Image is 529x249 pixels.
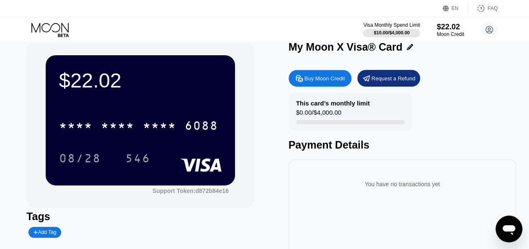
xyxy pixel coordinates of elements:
[437,23,464,37] div: $22.02Moon Credit
[296,109,341,120] div: $0.00 / $4,000.00
[119,148,157,169] div: 546
[59,153,101,166] div: 08/28
[185,120,218,133] div: 6088
[363,22,420,37] div: Visa Monthly Spend Limit$10.00/$4,000.00
[59,69,222,92] div: $22.02
[53,148,107,169] div: 08/28
[289,139,516,151] div: Payment Details
[26,210,254,223] div: Tags
[34,229,56,235] div: Add Tag
[452,5,459,11] div: EN
[374,30,410,35] div: $10.00 / $4,000.00
[289,41,403,53] div: My Moon X Visa® Card
[28,227,61,238] div: Add Tag
[437,23,464,31] div: $22.02
[468,4,498,13] div: FAQ
[495,216,522,242] iframe: Button to launch messaging window
[488,5,498,11] div: FAQ
[363,22,420,28] div: Visa Monthly Spend Limit
[357,70,420,87] div: Request a Refund
[443,4,468,13] div: EN
[437,31,464,37] div: Moon Credit
[296,100,370,107] div: This card’s monthly limit
[289,70,351,87] div: Buy Moon Credit
[152,187,229,194] div: Support Token:d872b84e16
[152,187,229,194] div: Support Token: d872b84e16
[304,75,345,82] div: Buy Moon Credit
[372,75,415,82] div: Request a Refund
[125,153,150,166] div: 546
[295,172,509,196] div: You have no transactions yet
